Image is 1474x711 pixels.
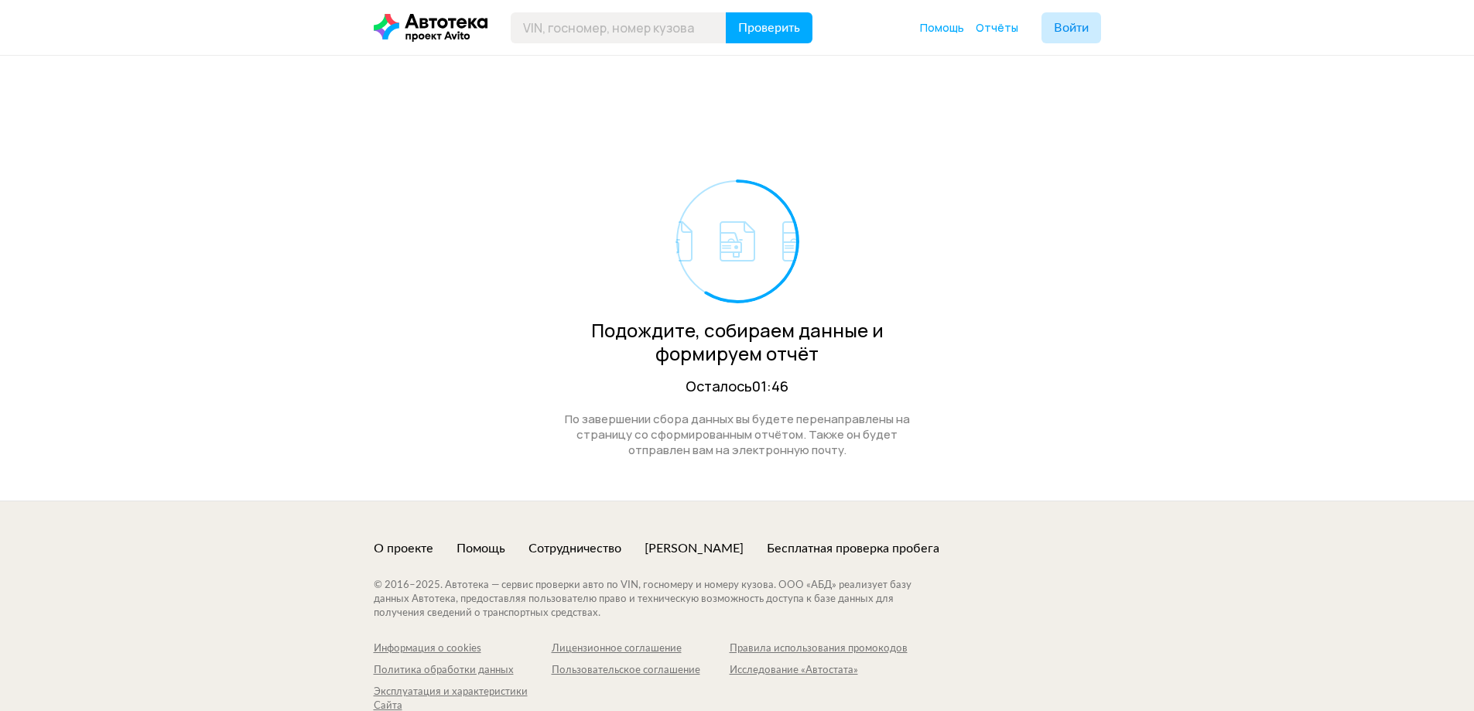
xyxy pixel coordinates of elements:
[738,22,800,34] span: Проверить
[548,377,927,396] div: Осталось 01:46
[552,664,730,678] a: Пользовательское соглашение
[920,20,964,35] span: Помощь
[1041,12,1101,43] button: Войти
[1054,22,1089,34] span: Войти
[374,540,433,557] a: О проекте
[726,12,812,43] button: Проверить
[511,12,727,43] input: VIN, госномер, номер кузова
[374,642,552,656] a: Информация о cookies
[645,540,744,557] a: [PERSON_NAME]
[730,642,908,656] a: Правила использования промокодов
[976,20,1018,35] span: Отчёты
[374,579,942,620] div: © 2016– 2025 . Автотека — сервис проверки авто по VIN, госномеру и номеру кузова. ООО «АБД» реали...
[548,412,927,458] div: По завершении сбора данных вы будете перенаправлены на страницу со сформированным отчётом. Также ...
[920,20,964,36] a: Помощь
[457,540,505,557] a: Помощь
[767,540,939,557] a: Бесплатная проверка пробега
[548,319,927,365] div: Подождите, собираем данные и формируем отчёт
[730,664,908,678] a: Исследование «Автостата»
[552,642,730,656] a: Лицензионное соглашение
[976,20,1018,36] a: Отчёты
[528,540,621,557] a: Сотрудничество
[374,664,552,678] a: Политика обработки данных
